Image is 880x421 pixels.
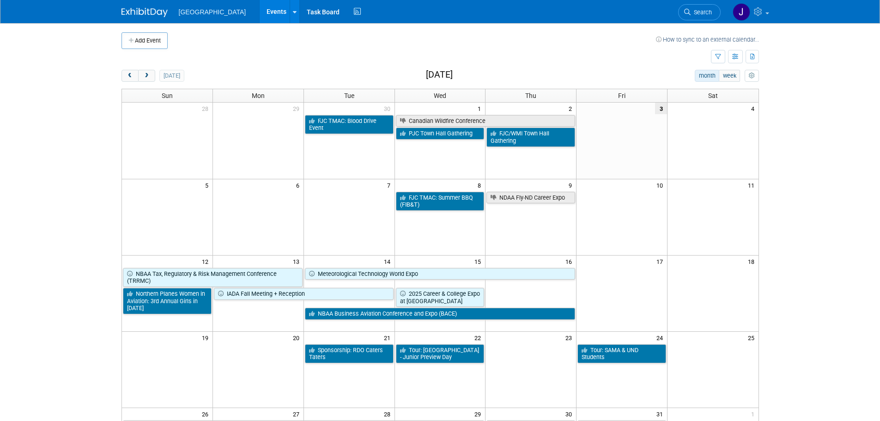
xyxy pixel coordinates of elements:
[655,103,667,114] span: 3
[121,70,139,82] button: prev
[426,70,453,80] h2: [DATE]
[292,103,303,114] span: 29
[473,408,485,420] span: 29
[159,70,184,82] button: [DATE]
[383,408,394,420] span: 28
[564,408,576,420] span: 30
[564,256,576,267] span: 16
[618,92,625,99] span: Fri
[305,115,394,134] a: FJC TMAC: Blood Drive Event
[292,408,303,420] span: 27
[733,3,750,21] img: Jessica Belcher
[305,344,394,363] a: Sponsorship: RDO Caters Taters
[252,92,265,99] span: Mon
[695,70,719,82] button: month
[564,332,576,343] span: 23
[201,332,212,343] span: 19
[396,344,485,363] a: Tour: [GEOGRAPHIC_DATA] - Junior Preview Day
[655,408,667,420] span: 31
[656,36,759,43] a: How to sync to an external calendar...
[179,8,246,16] span: [GEOGRAPHIC_DATA]
[473,332,485,343] span: 22
[486,128,575,146] a: FJC/WMI Town Hall Gathering
[305,268,576,280] a: Meteorological Technology World Expo
[525,92,536,99] span: Thu
[396,192,485,211] a: FJC TMAC: Summer BBQ (FIB&T)
[121,8,168,17] img: ExhibitDay
[383,103,394,114] span: 30
[201,103,212,114] span: 28
[162,92,173,99] span: Sun
[747,179,759,191] span: 11
[477,179,485,191] span: 8
[121,32,168,49] button: Add Event
[434,92,446,99] span: Wed
[292,256,303,267] span: 13
[655,332,667,343] span: 24
[750,103,759,114] span: 4
[745,70,759,82] button: myCustomButton
[138,70,155,82] button: next
[577,344,666,363] a: Tour: SAMA & UND Students
[678,4,721,20] a: Search
[386,179,394,191] span: 7
[747,332,759,343] span: 25
[396,288,485,307] a: 2025 Career & College Expo at [GEOGRAPHIC_DATA]
[747,256,759,267] span: 18
[749,73,755,79] i: Personalize Calendar
[123,288,212,314] a: Northern Planes Women in Aviation: 3rd Annual Girls in [DATE]
[750,408,759,420] span: 1
[123,268,303,287] a: NBAA Tax, Regulatory & Risk Management Conference (TRRMC)
[201,408,212,420] span: 26
[719,70,740,82] button: week
[477,103,485,114] span: 1
[568,179,576,191] span: 9
[708,92,718,99] span: Sat
[383,332,394,343] span: 21
[204,179,212,191] span: 5
[396,115,576,127] a: Canadian Wildfire Conference
[383,256,394,267] span: 14
[396,128,485,140] a: PJC Town Hall Gathering
[655,256,667,267] span: 17
[655,179,667,191] span: 10
[568,103,576,114] span: 2
[295,179,303,191] span: 6
[486,192,575,204] a: NDAA Fly-ND Career Expo
[305,308,576,320] a: NBAA Business Aviation Conference and Expo (BACE)
[214,288,394,300] a: IADA Fall Meeting + Reception
[201,256,212,267] span: 12
[292,332,303,343] span: 20
[473,256,485,267] span: 15
[344,92,354,99] span: Tue
[691,9,712,16] span: Search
